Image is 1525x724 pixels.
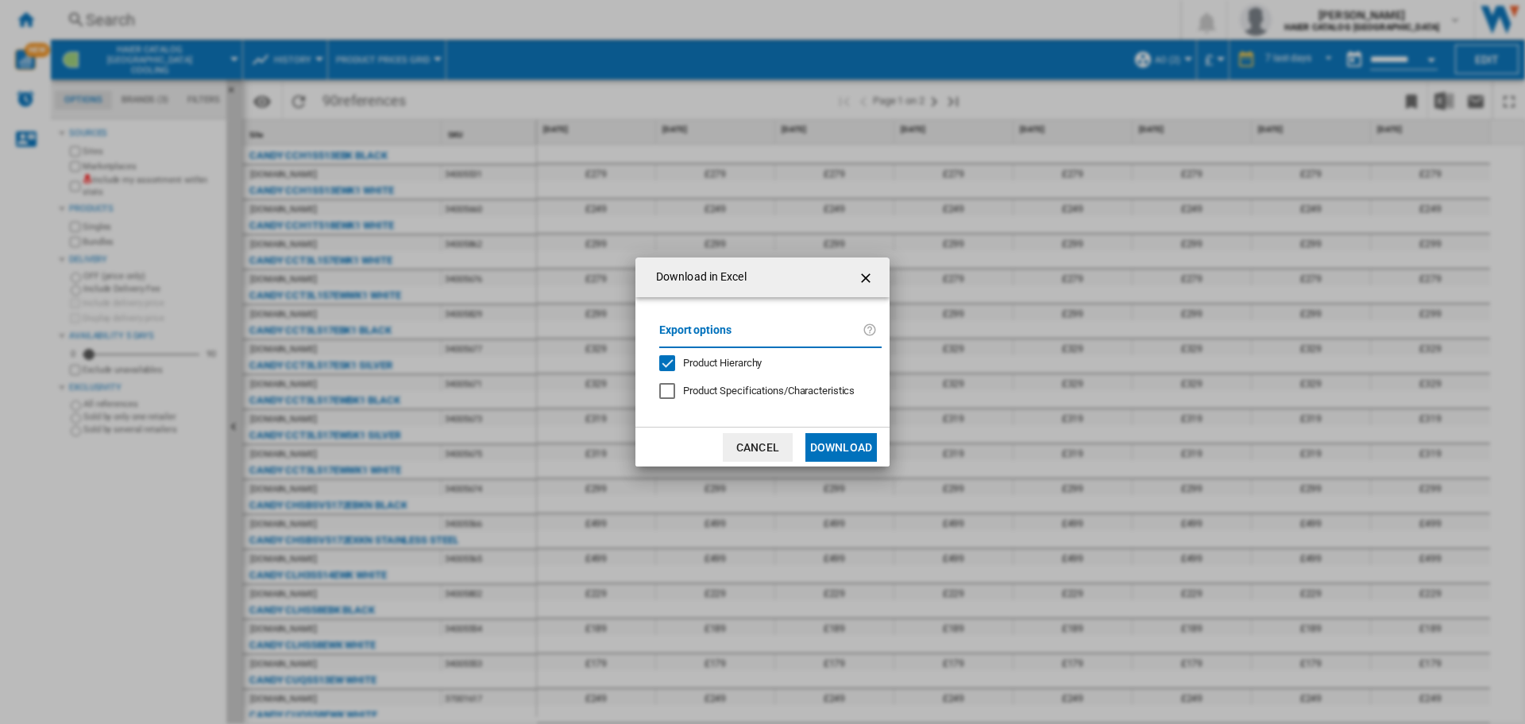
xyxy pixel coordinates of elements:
[805,433,877,462] button: Download
[851,261,883,293] button: getI18NText('BUTTONS.CLOSE_DIALOG')
[683,357,762,369] span: Product Hierarchy
[683,385,855,397] span: Product Specifications/Characteristics
[659,356,869,371] md-checkbox: Product Hierarchy
[723,433,793,462] button: Cancel
[659,321,863,350] label: Export options
[648,269,747,285] h4: Download in Excel
[858,269,877,288] ng-md-icon: getI18NText('BUTTONS.CLOSE_DIALOG')
[683,384,855,398] div: Only applies to Category View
